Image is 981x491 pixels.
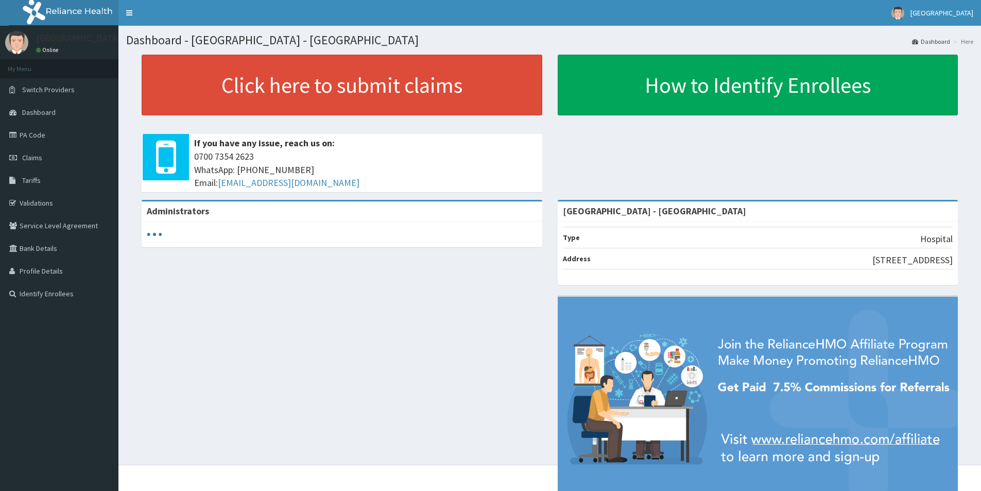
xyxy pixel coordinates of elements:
[36,46,61,54] a: Online
[563,233,580,242] b: Type
[194,137,335,149] b: If you have any issue, reach us on:
[22,153,42,162] span: Claims
[910,8,973,18] span: [GEOGRAPHIC_DATA]
[194,150,537,190] span: 0700 7354 2623 WhatsApp: [PHONE_NUMBER] Email:
[5,31,28,54] img: User Image
[218,177,359,189] a: [EMAIL_ADDRESS][DOMAIN_NAME]
[951,37,973,46] li: Here
[563,254,591,263] b: Address
[558,55,958,115] a: How to Identify Enrollees
[563,205,746,217] strong: [GEOGRAPHIC_DATA] - [GEOGRAPHIC_DATA]
[22,85,75,94] span: Switch Providers
[36,33,121,43] p: [GEOGRAPHIC_DATA]
[126,33,973,47] h1: Dashboard - [GEOGRAPHIC_DATA] - [GEOGRAPHIC_DATA]
[912,37,950,46] a: Dashboard
[22,108,56,117] span: Dashboard
[891,7,904,20] img: User Image
[147,227,162,242] svg: audio-loading
[920,232,953,246] p: Hospital
[22,176,41,185] span: Tariffs
[147,205,209,217] b: Administrators
[142,55,542,115] a: Click here to submit claims
[872,253,953,267] p: [STREET_ADDRESS]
